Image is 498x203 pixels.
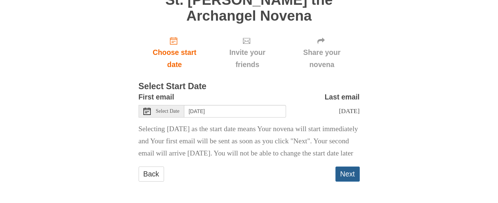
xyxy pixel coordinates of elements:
input: Use the arrow keys to pick a date [184,105,286,118]
a: Choose start date [139,31,211,75]
div: Click "Next" to confirm your start date first. [284,31,360,75]
h3: Select Start Date [139,82,360,91]
label: First email [139,91,174,103]
span: [DATE] [339,107,359,115]
label: Last email [325,91,360,103]
span: Select Date [156,109,180,114]
a: Back [139,167,164,182]
span: Choose start date [146,46,203,71]
p: Selecting [DATE] as the start date means Your novena will start immediately and Your first email ... [139,123,360,160]
span: Share your novena [292,46,352,71]
span: Invite your friends [218,46,276,71]
div: Click "Next" to confirm your start date first. [210,31,284,75]
button: Next [335,167,360,182]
